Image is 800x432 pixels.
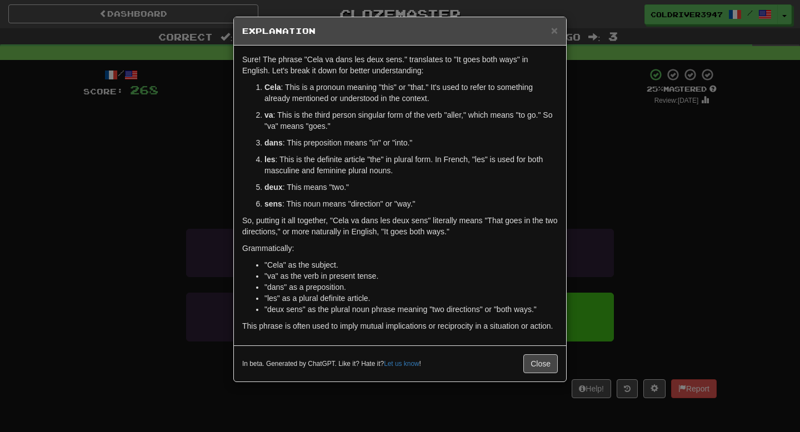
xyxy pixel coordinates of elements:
[242,54,558,76] p: Sure! The phrase "Cela va dans les deux sens." translates to "It goes both ways" in English. Let'...
[264,138,283,147] strong: dans
[264,155,275,164] strong: les
[264,293,558,304] li: "les" as a plural definite article.
[384,360,419,368] a: Let us know
[264,198,558,209] p: : This noun means "direction" or "way."
[242,243,558,254] p: Grammatically:
[264,183,283,192] strong: deux
[242,359,421,369] small: In beta. Generated by ChatGPT. Like it? Hate it? !
[264,259,558,270] li: "Cela" as the subject.
[264,82,558,104] p: : This is a pronoun meaning "this" or "that." It's used to refer to something already mentioned o...
[264,109,558,132] p: : This is the third person singular form of the verb "aller," which means "to go." So "va" means ...
[523,354,558,373] button: Close
[264,182,558,193] p: : This means "two."
[242,320,558,331] p: This phrase is often used to imply mutual implications or reciprocity in a situation or action.
[551,24,558,36] button: Close
[551,24,558,37] span: ×
[264,304,558,315] li: "deux sens" as the plural noun phrase meaning "two directions" or "both ways."
[242,26,558,37] h5: Explanation
[264,137,558,148] p: : This preposition means "in" or "into."
[264,154,558,176] p: : This is the definite article "the" in plural form. In French, "les" is used for both masculine ...
[264,110,273,119] strong: va
[264,270,558,282] li: "va" as the verb in present tense.
[264,282,558,293] li: "dans" as a preposition.
[242,215,558,237] p: So, putting it all together, "Cela va dans les deux sens" literally means "That goes in the two d...
[264,83,281,92] strong: Cela
[264,199,282,208] strong: sens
